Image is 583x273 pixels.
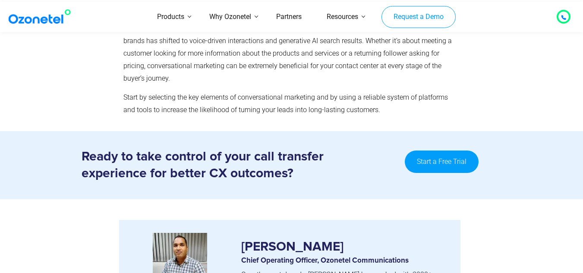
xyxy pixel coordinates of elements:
[241,233,447,252] h3: [PERSON_NAME]
[123,24,453,82] span: We have come very far with live messaging and chatbots in modern marketing journeys. [DATE], the ...
[381,6,455,28] a: Request a Demo
[264,2,314,32] a: Partners
[405,151,478,173] a: Start a Free Trial
[314,2,371,32] a: Resources
[82,148,396,182] h3: Ready to take control of your call transfer experience for better CX outcomes?
[123,93,448,114] span: Start by selecting the key elements of conversational marketing and by using a reliable system of...
[197,2,264,32] a: Why Ozonetel
[145,2,197,32] a: Products
[241,257,447,265] h6: Chief Operating Officer, Ozonetel Communications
